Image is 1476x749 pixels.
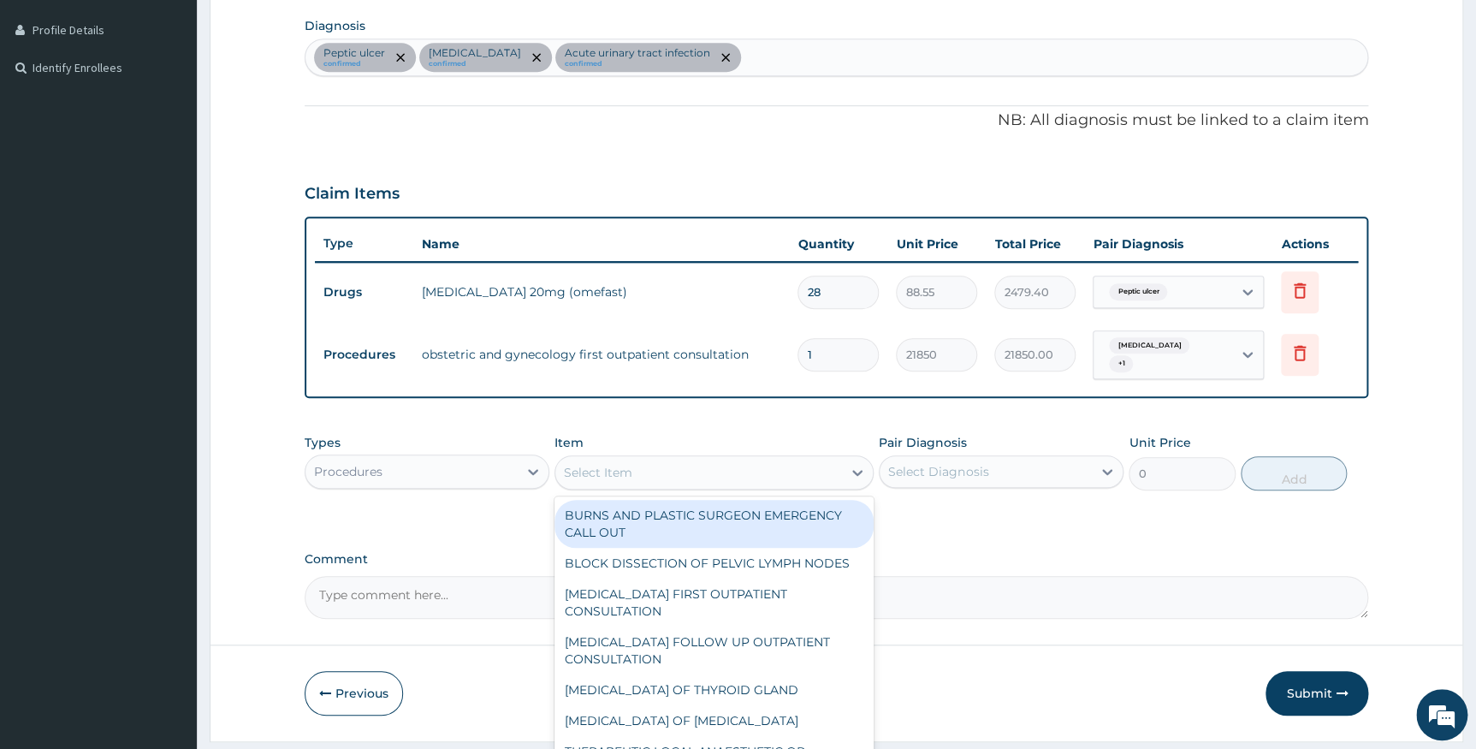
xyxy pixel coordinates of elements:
h3: Claim Items [305,185,400,204]
span: + 1 [1109,355,1133,372]
label: Diagnosis [305,17,365,34]
small: confirmed [323,60,385,68]
th: Type [315,228,413,259]
div: Minimize live chat window [281,9,322,50]
th: Actions [1272,227,1358,261]
label: Item [554,434,584,451]
label: Unit Price [1129,434,1190,451]
th: Pair Diagnosis [1084,227,1272,261]
div: [MEDICAL_DATA] OF THYROID GLAND [554,675,874,705]
div: Select Item [564,464,632,481]
span: remove selection option [718,50,733,65]
label: Comment [305,552,1369,567]
td: [MEDICAL_DATA] 20mg (omefast) [413,275,790,309]
td: obstetric and gynecology first outpatient consultation [413,337,790,372]
td: Drugs [315,276,413,308]
p: Acute urinary tract infection [565,46,710,60]
td: Procedures [315,339,413,371]
div: [MEDICAL_DATA] OF [MEDICAL_DATA] [554,705,874,736]
p: NB: All diagnosis must be linked to a claim item [305,110,1369,132]
th: Name [413,227,790,261]
small: confirmed [429,60,521,68]
th: Unit Price [887,227,986,261]
img: d_794563401_company_1708531726252_794563401 [32,86,69,128]
label: Types [305,436,341,450]
span: [MEDICAL_DATA] [1109,337,1189,354]
div: [MEDICAL_DATA] FOLLOW UP OUTPATIENT CONSULTATION [554,627,874,675]
button: Submit [1266,671,1368,716]
span: remove selection option [529,50,544,65]
th: Quantity [789,227,887,261]
span: We're online! [99,216,236,389]
p: Peptic ulcer [323,46,385,60]
th: Total Price [986,227,1084,261]
span: Peptic ulcer [1109,283,1167,300]
label: Pair Diagnosis [879,434,967,451]
button: Add [1241,456,1347,490]
div: BURNS AND PLASTIC SURGEON EMERGENCY CALL OUT [554,500,874,548]
button: Previous [305,671,403,716]
div: [MEDICAL_DATA] FIRST OUTPATIENT CONSULTATION [554,579,874,627]
p: [MEDICAL_DATA] [429,46,521,60]
div: Select Diagnosis [888,463,988,480]
div: BLOCK DISSECTION OF PELVIC LYMPH NODES [554,548,874,579]
span: remove selection option [393,50,408,65]
div: Chat with us now [89,96,287,118]
textarea: Type your message and hit 'Enter' [9,467,326,527]
div: Procedures [314,463,382,480]
small: confirmed [565,60,710,68]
